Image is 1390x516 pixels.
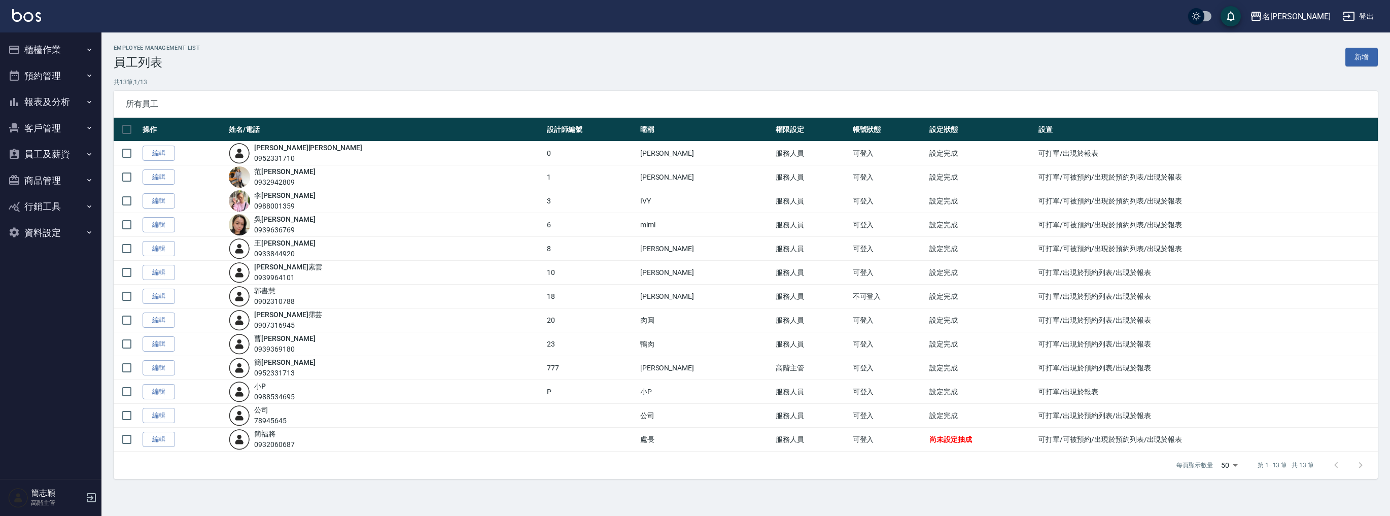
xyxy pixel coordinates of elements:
th: 暱稱 [638,118,774,142]
td: 可打單/可被預約/出現於預約列表/出現於報表 [1036,237,1378,261]
td: 肉圓 [638,308,774,332]
button: 員工及薪資 [4,141,97,167]
th: 帳號狀態 [850,118,927,142]
a: 編輯 [143,169,175,185]
a: 簡福將 [254,430,275,438]
td: 可登入 [850,142,927,165]
td: 服務人員 [773,380,850,404]
div: 名[PERSON_NAME] [1262,10,1331,23]
a: 吳[PERSON_NAME] [254,215,315,223]
button: 登出 [1339,7,1378,26]
td: 可打單/出現於預約列表/出現於報表 [1036,261,1378,285]
h3: 員工列表 [114,55,200,70]
td: 可打單/可被預約/出現於預約列表/出現於報表 [1036,165,1378,189]
a: 新增 [1345,48,1378,66]
td: 設定完成 [927,213,1036,237]
td: 服務人員 [773,308,850,332]
a: 李[PERSON_NAME] [254,191,315,199]
td: 可登入 [850,356,927,380]
div: 0933844920 [254,249,315,259]
td: 可登入 [850,189,927,213]
td: 設定完成 [927,189,1036,213]
td: 可打單/出現於預約列表/出現於報表 [1036,404,1378,428]
td: 可打單/出現於預約列表/出現於報表 [1036,356,1378,380]
p: 共 13 筆, 1 / 13 [114,78,1378,87]
div: 0902310788 [254,296,295,307]
td: 可登入 [850,237,927,261]
th: 權限設定 [773,118,850,142]
a: 編輯 [143,336,175,352]
div: 0952331713 [254,368,315,379]
td: 可打單/出現於預約列表/出現於報表 [1036,332,1378,356]
td: 高階主管 [773,356,850,380]
div: 78945645 [254,416,287,426]
a: 編輯 [143,146,175,161]
a: 編輯 [143,193,175,209]
a: 編輯 [143,313,175,328]
th: 姓名/電話 [226,118,544,142]
td: 可打單/出現於預約列表/出現於報表 [1036,308,1378,332]
td: [PERSON_NAME] [638,356,774,380]
img: user-login-man-human-body-mobile-person-512.png [229,405,250,426]
img: Logo [12,9,41,22]
a: 郭書慧 [254,287,275,295]
a: 公司 [254,406,268,414]
a: 編輯 [143,360,175,376]
td: 服務人員 [773,189,850,213]
a: 編輯 [143,432,175,448]
div: 0952331710 [254,153,362,164]
td: 服務人員 [773,213,850,237]
img: avatar.jpeg [229,166,250,188]
img: user-login-man-human-body-mobile-person-512.png [229,333,250,355]
td: 可打單/出現於報表 [1036,142,1378,165]
td: 不可登入 [850,285,927,308]
button: 報表及分析 [4,89,97,115]
img: Person [8,488,28,508]
button: 行銷工具 [4,193,97,220]
td: 可登入 [850,261,927,285]
img: user-login-man-human-body-mobile-person-512.png [229,143,250,164]
a: 編輯 [143,241,175,257]
td: 服務人員 [773,404,850,428]
td: 3 [544,189,637,213]
a: 小P [254,382,266,390]
th: 操作 [140,118,226,142]
span: 所有員工 [126,99,1366,109]
td: 0 [544,142,637,165]
td: 設定完成 [927,308,1036,332]
a: 范[PERSON_NAME] [254,167,315,176]
td: [PERSON_NAME] [638,165,774,189]
a: 編輯 [143,289,175,304]
a: 編輯 [143,384,175,400]
a: 曹[PERSON_NAME] [254,334,315,342]
td: 設定完成 [927,237,1036,261]
a: [PERSON_NAME]霈芸 [254,311,322,319]
td: 公司 [638,404,774,428]
td: 服務人員 [773,285,850,308]
p: 高階主管 [31,498,83,507]
p: 第 1–13 筆 共 13 筆 [1258,461,1314,470]
td: 可登入 [850,308,927,332]
td: 服務人員 [773,165,850,189]
button: 櫃檯作業 [4,37,97,63]
td: 18 [544,285,637,308]
td: 服務人員 [773,142,850,165]
td: 設定完成 [927,285,1036,308]
td: 可登入 [850,380,927,404]
td: 處長 [638,428,774,452]
a: 編輯 [143,408,175,424]
td: 8 [544,237,637,261]
div: 0932060687 [254,439,295,450]
td: 可登入 [850,332,927,356]
a: 王[PERSON_NAME] [254,239,315,247]
button: 名[PERSON_NAME] [1246,6,1335,27]
td: 可打單/出現於預約列表/出現於報表 [1036,285,1378,308]
td: 設定完成 [927,380,1036,404]
td: 1 [544,165,637,189]
img: user-login-man-human-body-mobile-person-512.png [229,357,250,379]
div: 0988534695 [254,392,295,402]
td: 20 [544,308,637,332]
a: 編輯 [143,265,175,281]
a: 簡[PERSON_NAME] [254,358,315,366]
td: 777 [544,356,637,380]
